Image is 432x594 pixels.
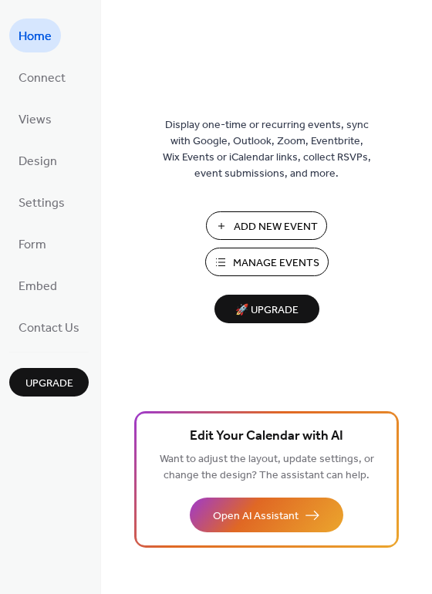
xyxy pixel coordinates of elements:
span: Add New Event [234,219,318,235]
span: Open AI Assistant [213,508,299,525]
span: Upgrade [25,376,73,392]
span: 🚀 Upgrade [224,300,310,321]
span: Form [19,233,46,258]
a: Settings [9,185,74,219]
span: Edit Your Calendar with AI [190,426,343,447]
span: Home [19,25,52,49]
button: Add New Event [206,211,327,240]
button: Upgrade [9,368,89,397]
span: Embed [19,275,57,299]
button: 🚀 Upgrade [214,295,319,323]
span: Display one-time or recurring events, sync with Google, Outlook, Zoom, Eventbrite, Wix Events or ... [163,117,371,182]
a: Connect [9,60,75,94]
button: Open AI Assistant [190,498,343,532]
button: Manage Events [205,248,329,276]
a: Form [9,227,56,261]
a: Design [9,143,66,177]
a: Contact Us [9,310,89,344]
span: Views [19,108,52,133]
span: Contact Us [19,316,79,341]
a: Embed [9,268,66,302]
span: Settings [19,191,65,216]
a: Home [9,19,61,52]
span: Want to adjust the layout, update settings, or change the design? The assistant can help. [160,449,374,486]
span: Design [19,150,57,174]
span: Manage Events [233,255,319,272]
span: Connect [19,66,66,91]
a: Views [9,102,61,136]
